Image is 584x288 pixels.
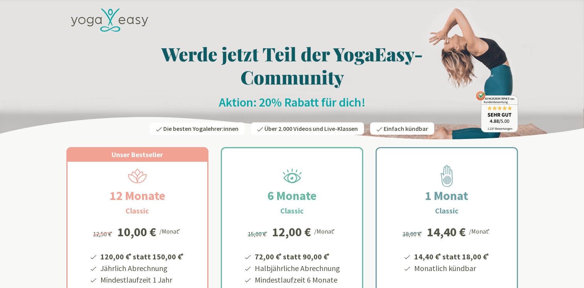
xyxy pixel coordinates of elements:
[163,125,239,132] span: Die besten Yogalehrer:innen
[66,42,518,88] h1: Werde jetzt Teil der YogaEasy-Community
[99,263,185,274] li: Jährlich Abrechnung
[264,125,358,132] span: Über 2.000 Videos und Live-Klassen
[91,186,184,205] h2: 12 Monate
[254,263,340,274] li: Halbjährliche Abrechnung
[112,150,163,159] span: Unser Bestseller
[314,226,336,236] div: /Monat
[406,186,487,205] h2: 1 Monat
[413,249,490,263] li: 14,40 € statt 18,00 €
[384,125,428,132] span: Einfach kündbar
[272,226,311,238] div: 12,00 €
[435,205,459,217] h3: Classic
[93,230,113,238] span: 12,50 €
[476,91,518,132] img: ausgezeichnet_badge.png
[280,205,304,217] h3: Classic
[254,274,340,286] li: Mindestlaufzeit 6 Monate
[249,186,335,205] h2: 6 Monate
[403,230,423,238] span: 18,00 €
[99,249,185,263] li: 120,00 € statt 150,00 €
[125,205,149,217] h3: Classic
[413,263,490,274] li: Monatlich kündbar
[99,274,185,286] li: Mindestlaufzeit 1 Jahr
[117,226,156,238] div: 10,00 €
[159,226,181,236] div: /Monat
[254,249,340,263] li: 72,00 € statt 90,00 €
[248,230,268,238] span: 15,00 €
[469,226,491,236] div: /Monat
[66,95,518,110] h2: Aktion: 20% Rabatt für dich!
[427,226,466,238] div: 14,40 €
